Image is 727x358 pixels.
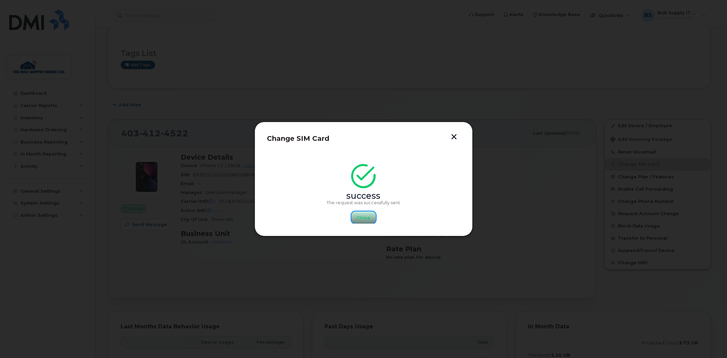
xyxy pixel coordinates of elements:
[267,193,460,199] div: success
[697,328,722,353] iframe: Messenger Launcher
[357,214,370,221] span: Close
[351,211,376,224] button: Close
[267,134,330,143] span: Change SIM Card
[267,200,460,206] p: The request was successfully sent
